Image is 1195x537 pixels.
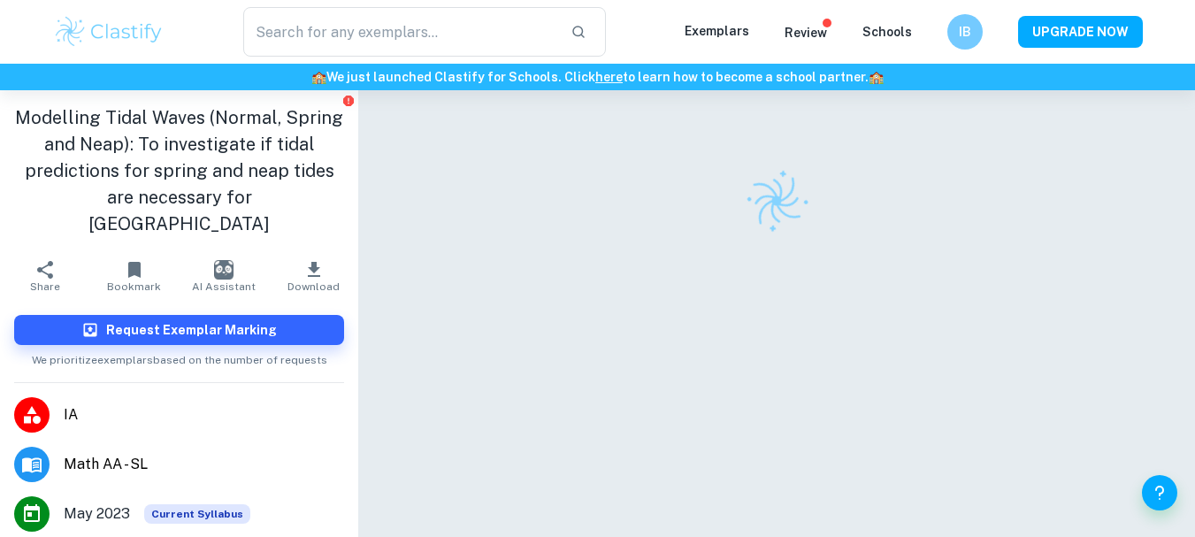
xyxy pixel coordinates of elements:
img: AI Assistant [214,260,234,280]
span: Current Syllabus [144,504,250,524]
img: Clastify logo [733,157,820,244]
h1: Modelling Tidal Waves (Normal, Spring and Neap): To investigate if tidal predictions for spring a... [14,104,344,237]
button: UPGRADE NOW [1018,16,1143,48]
span: Bookmark [107,280,161,293]
span: Share [30,280,60,293]
button: IB [947,14,983,50]
h6: We just launched Clastify for Schools. Click to learn how to become a school partner. [4,67,1191,87]
button: Help and Feedback [1142,475,1177,510]
button: Download [269,251,358,301]
span: May 2023 [64,503,130,525]
h6: IB [954,22,975,42]
p: Exemplars [685,21,749,41]
span: AI Assistant [192,280,256,293]
span: 🏫 [311,70,326,84]
span: We prioritize exemplars based on the number of requests [32,345,327,368]
button: Report issue [341,94,355,107]
a: Schools [862,25,912,39]
h6: Request Exemplar Marking [106,320,277,340]
p: Review [785,23,827,42]
span: 🏫 [869,70,884,84]
span: IA [64,404,344,426]
img: Clastify logo [53,14,165,50]
span: Math AA - SL [64,454,344,475]
button: Request Exemplar Marking [14,315,344,345]
input: Search for any exemplars... [243,7,557,57]
a: here [595,70,623,84]
button: Bookmark [89,251,179,301]
button: AI Assistant [180,251,269,301]
span: Download [287,280,340,293]
div: This exemplar is based on the current syllabus. Feel free to refer to it for inspiration/ideas wh... [144,504,250,524]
